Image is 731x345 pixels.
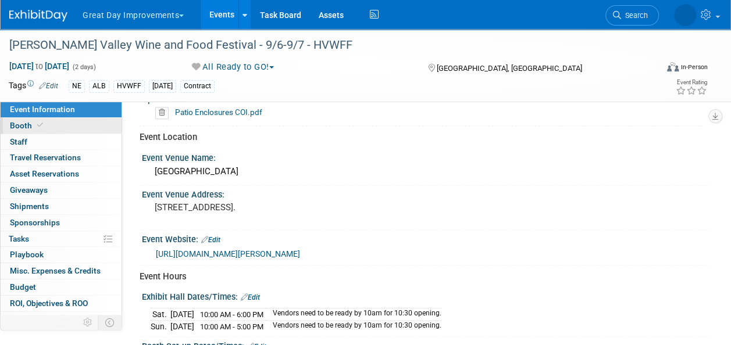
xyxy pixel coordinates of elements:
[266,308,441,321] td: Vendors need to be ready by 10am for 10:30 opening.
[10,105,75,114] span: Event Information
[180,80,215,92] div: Contract
[667,62,679,71] img: Format-Inperson.png
[5,35,648,56] div: [PERSON_NAME] Valley Wine and Food Festival - 9/6-9/7 - HVWFF
[113,80,145,92] div: HVWFF
[680,63,708,71] div: In-Person
[10,266,101,275] span: Misc. Expenses & Credits
[1,215,122,231] a: Sponsorships
[10,202,49,211] span: Shipments
[149,80,176,92] div: [DATE]
[605,5,659,26] a: Search
[10,250,44,259] span: Playbook
[89,80,109,92] div: ALB
[10,282,36,292] span: Budget
[1,182,122,198] a: Giveaways
[9,10,67,21] img: ExhibitDay
[142,186,708,200] div: Event Venue Address:
[1,199,122,214] a: Shipments
[78,315,98,330] td: Personalize Event Tab Strip
[1,150,122,166] a: Travel Reservations
[59,315,68,324] span: 1
[10,153,81,162] span: Travel Reservations
[98,315,122,330] td: Toggle Event Tabs
[175,107,262,117] a: Patio Enclosures COI.pdf
[9,80,58,93] td: Tags
[140,271,699,283] div: Event Hours
[1,312,122,328] a: Attachments1
[1,279,122,295] a: Budget
[142,149,708,164] div: Event Venue Name:
[437,64,582,73] span: [GEOGRAPHIC_DATA], [GEOGRAPHIC_DATA]
[37,122,43,128] i: Booth reservation complete
[1,231,122,247] a: Tasks
[241,293,260,301] a: Edit
[142,231,708,246] div: Event Website:
[1,118,122,134] a: Booth
[1,166,122,182] a: Asset Reservations
[200,322,263,331] span: 10:00 AM - 5:00 PM
[606,60,708,78] div: Event Format
[34,62,45,71] span: to
[72,63,96,71] span: (2 days)
[9,234,29,243] span: Tasks
[10,169,79,178] span: Asset Reservations
[155,202,365,213] pre: [STREET_ADDRESS].
[1,247,122,263] a: Playbook
[155,109,173,117] a: Delete attachment?
[10,185,48,195] span: Giveaways
[151,163,699,181] div: [GEOGRAPHIC_DATA]
[151,308,170,321] td: Sat.
[10,315,68,324] span: Attachments
[140,131,699,143] div: Event Location
[188,61,279,73] button: All Ready to GO!
[676,80,707,85] div: Event Rating
[10,137,27,146] span: Staff
[151,321,170,333] td: Sun.
[266,321,441,333] td: Vendors need to be ready by 10am for 10:30 opening.
[142,288,708,303] div: Exhibit Hall Dates/Times:
[200,310,263,319] span: 10:00 AM - 6:00 PM
[170,308,194,321] td: [DATE]
[10,218,60,227] span: Sponsorships
[39,82,58,90] a: Edit
[10,299,88,308] span: ROI, Objectives & ROO
[674,4,696,26] img: Paula Shoemaker
[1,134,122,150] a: Staff
[9,61,70,71] span: [DATE] [DATE]
[1,296,122,311] a: ROI, Objectives & ROO
[69,80,85,92] div: NE
[1,102,122,117] a: Event Information
[170,321,194,333] td: [DATE]
[156,249,300,258] a: [URL][DOMAIN_NAME][PERSON_NAME]
[201,236,220,244] a: Edit
[621,11,648,20] span: Search
[1,263,122,279] a: Misc. Expenses & Credits
[10,121,45,130] span: Booth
